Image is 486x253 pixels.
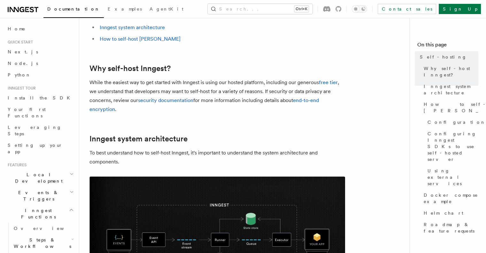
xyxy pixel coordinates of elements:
[5,40,33,45] span: Quick start
[100,24,165,30] a: Inngest system architecture
[5,205,75,223] button: Inngest Functions
[417,51,478,63] a: Self-hosting
[43,2,104,18] a: Documentation
[425,165,478,189] a: Using external services
[417,41,478,51] h4: On this page
[428,168,478,187] span: Using external services
[424,83,478,96] span: Inngest system architecture
[421,81,478,99] a: Inngest system architecture
[8,107,46,118] span: Your first Functions
[439,4,481,14] a: Sign Up
[47,6,100,12] span: Documentation
[424,221,478,234] span: Roadmap & feature requests
[11,237,71,249] span: Steps & Workflows
[5,69,75,81] a: Python
[89,78,345,114] p: While the easiest way to get started with Inngest is using our hosted platform, including our gen...
[378,4,436,14] a: Contact sales
[146,2,187,17] a: AgentKit
[421,189,478,207] a: Docker compose example
[424,192,478,205] span: Docker compose example
[352,5,367,13] button: Toggle dark mode
[14,226,80,231] span: Overview
[5,207,69,220] span: Inngest Functions
[421,63,478,81] a: Why self-host Inngest?
[8,143,63,154] span: Setting up your app
[5,23,75,35] a: Home
[5,171,70,184] span: Local Development
[89,148,345,166] p: To best understand how to self-host Inngest, it's important to understand the system architecture...
[108,6,142,12] span: Examples
[5,139,75,157] a: Setting up your app
[319,79,338,85] a: free tier
[5,169,75,187] button: Local Development
[8,61,38,66] span: Node.js
[5,58,75,69] a: Node.js
[5,92,75,104] a: Install the SDK
[421,207,478,219] a: Helm chart
[89,134,188,143] a: Inngest system architecture
[8,72,31,77] span: Python
[5,86,36,91] span: Inngest tour
[208,4,312,14] button: Search...Ctrl+K
[428,130,478,162] span: Configuring Inngest SDKs to use self-hosted server
[424,210,463,216] span: Helm chart
[100,36,181,42] a: How to self-host [PERSON_NAME]
[425,116,478,128] a: Configuration
[8,125,62,136] span: Leveraging Steps
[428,119,486,125] span: Configuration
[5,187,75,205] button: Events & Triggers
[89,64,171,73] a: Why self-host Inngest?
[5,189,70,202] span: Events & Triggers
[138,97,193,103] a: security documentation
[8,95,74,100] span: Install the SDK
[425,128,478,165] a: Configuring Inngest SDKs to use self-hosted server
[424,65,478,78] span: Why self-host Inngest?
[421,99,478,116] a: How to self-host [PERSON_NAME]
[5,46,75,58] a: Next.js
[104,2,146,17] a: Examples
[8,26,26,32] span: Home
[11,223,75,234] a: Overview
[420,54,467,60] span: Self-hosting
[8,49,38,54] span: Next.js
[150,6,183,12] span: AgentKit
[294,6,309,12] kbd: Ctrl+K
[421,219,478,237] a: Roadmap & feature requests
[5,104,75,122] a: Your first Functions
[5,162,27,168] span: Features
[11,234,75,252] button: Steps & Workflows
[5,122,75,139] a: Leveraging Steps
